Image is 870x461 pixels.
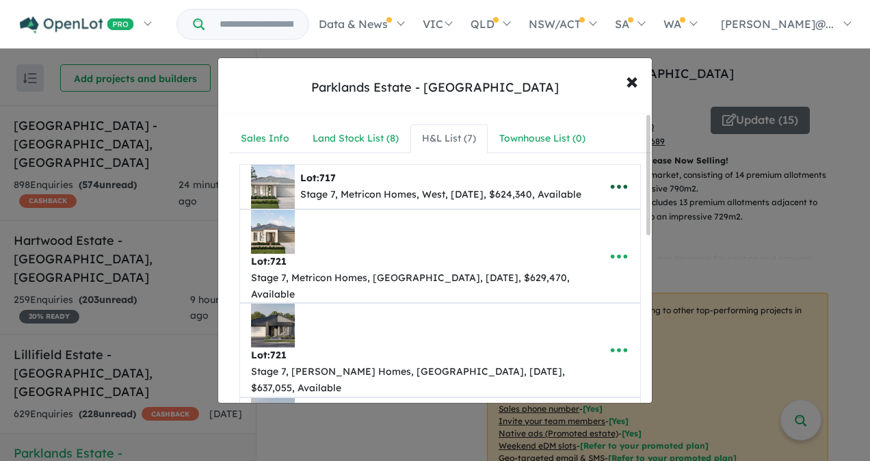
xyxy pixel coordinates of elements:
div: Land Stock List ( 8 ) [313,131,399,147]
b: Lot: [300,172,336,184]
img: Openlot PRO Logo White [20,16,134,34]
div: Stage 7, [PERSON_NAME] Homes, [GEOGRAPHIC_DATA], [DATE], $637,055, Available [251,364,587,397]
b: Lot: [251,255,287,267]
img: Parklands%20Estate%20-%20Wonthaggi%20-%20Lot%20721___1718422486.JPG [251,210,295,254]
div: Parklands Estate - [GEOGRAPHIC_DATA] [311,79,559,96]
span: 721 [270,255,287,267]
img: Parklands%20Estate%20-%20Wonthaggi%20-%20Lot%20721___1716343032.JPG [251,304,295,347]
span: 721 [270,349,287,361]
input: Try estate name, suburb, builder or developer [207,10,306,39]
span: 717 [319,172,336,184]
div: Townhouse List ( 0 ) [499,131,585,147]
span: × [626,66,638,95]
img: Parklands%20Estate%20-%20Wonthaggi%20-%20Lot%20717___1716344404.JPG [251,398,295,442]
div: Sales Info [241,131,289,147]
div: Stage 7, Metricon Homes, [GEOGRAPHIC_DATA], [DATE], $629,470, Available [251,270,587,303]
div: H&L List ( 7 ) [422,131,476,147]
div: Stage 7, Metricon Homes, West, [DATE], $624,340, Available [300,187,581,203]
b: Lot: [251,349,287,361]
img: Parklands%20Estate%20-%20Wonthaggi%20-%20Lot%20717___1718422789.JPG [251,165,295,209]
span: [PERSON_NAME]@... [721,17,834,31]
